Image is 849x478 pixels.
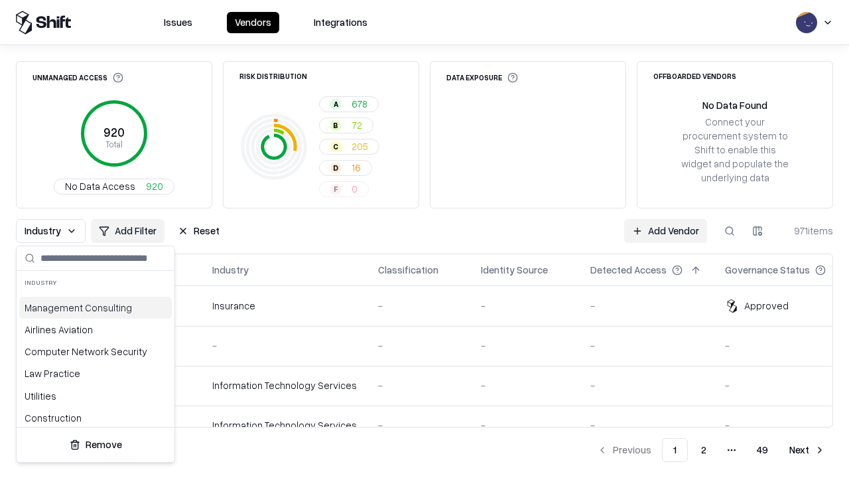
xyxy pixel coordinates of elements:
div: Industry [17,271,174,294]
div: Suggestions [17,294,174,427]
button: Remove [22,433,169,457]
div: Airlines Aviation [19,319,172,341]
div: Computer Network Security [19,341,172,362]
div: Law Practice [19,362,172,384]
div: Construction [19,407,172,429]
div: Management Consulting [19,297,172,319]
div: Utilities [19,385,172,407]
